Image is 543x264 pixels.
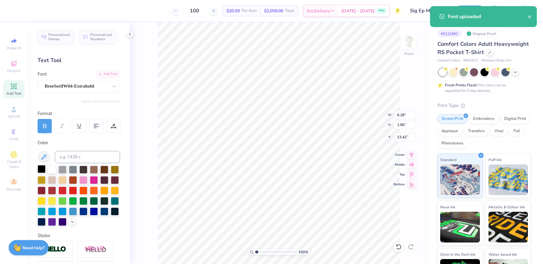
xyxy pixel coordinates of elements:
[242,8,257,14] span: Per Item
[489,251,517,258] span: Water based Ink
[528,13,532,20] button: close
[489,212,528,242] img: Metallic & Glitter Ink
[90,33,112,41] span: Personalized Numbers
[465,30,499,37] div: Original Proof
[38,110,121,117] div: Format
[227,8,240,14] span: $20.59
[22,245,45,251] strong: Need help?
[404,51,413,57] div: Front
[378,9,385,13] span: FREE
[489,204,525,210] span: Metallic & Glitter Ink
[394,153,405,157] span: Center
[8,114,20,119] span: Upload
[45,246,66,253] img: Stroke
[394,163,405,167] span: Middle
[403,36,415,48] img: Front
[38,139,120,146] div: Color
[440,212,480,242] img: Neon Ink
[9,136,19,141] span: Greek
[437,58,460,63] span: Comfort Colors
[7,45,21,50] span: Image AI
[82,99,120,104] button: Switch to Greek Letters
[183,5,207,16] input: – –
[437,127,462,136] div: Applique
[38,71,47,78] label: Font
[445,82,521,93] div: This color can be expedited for 5 day delivery.
[489,156,501,163] span: Puff Ink
[481,58,512,63] span: Minimum Order: 24 +
[509,127,524,136] div: Foil
[440,156,457,163] span: Standard
[298,249,308,255] span: 100 %
[437,102,531,109] div: Print Type
[489,164,528,195] img: Puff Ink
[464,127,489,136] div: Transfers
[6,187,21,192] span: Decorate
[264,8,283,14] span: $2,059.00
[440,251,475,258] span: Glow in the Dark Ink
[85,246,106,253] img: Shadow
[285,8,294,14] span: Total
[445,83,477,88] strong: Fresh Prints Flash:
[96,71,120,78] div: Add Font
[500,114,530,124] div: Digital Print
[38,56,120,65] div: Text Tool
[405,5,451,17] input: Untitled Design
[437,30,462,37] div: # 512189C
[341,8,375,14] span: [DATE] - [DATE]
[394,172,405,177] span: Top
[437,40,529,56] span: Comfort Colors Adult Heavyweight RS Pocket T-Shirt
[394,182,405,187] span: Bottom
[7,68,21,73] span: Designs
[490,127,508,136] div: Vinyl
[3,159,25,169] span: Clipart & logos
[48,33,70,41] span: Personalized Names
[437,114,467,124] div: Screen Print
[55,151,120,163] input: e.g. 7428 c
[440,164,480,195] img: Standard
[469,114,498,124] div: Embroidery
[307,8,330,14] span: Est. Delivery
[38,232,120,239] div: Styles
[437,139,467,148] div: Rhinestones
[448,13,528,20] div: Font uploaded
[463,58,478,63] span: # 6030CC
[6,91,21,96] span: Add Text
[440,204,455,210] span: Neon Ink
